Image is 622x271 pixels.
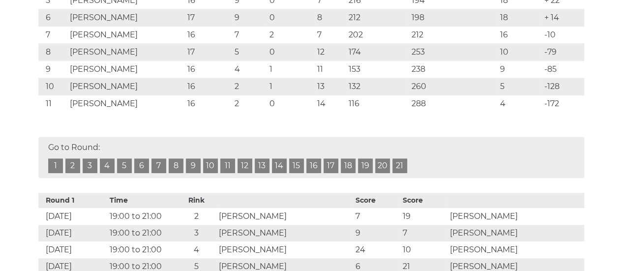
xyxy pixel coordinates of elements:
td: 253 [409,44,497,61]
td: 9 [38,61,68,78]
td: [PERSON_NAME] [216,241,353,258]
td: 24 [353,241,400,258]
th: Rink [177,193,216,208]
td: 1 [267,61,315,78]
td: 7 [353,208,400,225]
th: Time [107,193,177,208]
a: 4 [100,158,115,173]
td: 7 [315,27,346,44]
td: 198 [409,9,497,27]
td: [PERSON_NAME] [447,225,584,241]
td: 12 [315,44,346,61]
a: 12 [237,158,252,173]
td: 10 [38,78,68,95]
td: 5 [232,44,267,61]
td: 16 [498,27,542,44]
td: 11 [38,95,68,113]
div: Go to Round: [38,137,584,178]
td: [PERSON_NAME] [216,225,353,241]
td: 13 [315,78,346,95]
a: 7 [151,158,166,173]
td: [PERSON_NAME] [67,44,184,61]
td: 0 [267,44,315,61]
a: 1 [48,158,63,173]
td: 7 [232,27,267,44]
td: [PERSON_NAME] [67,27,184,44]
a: 15 [289,158,304,173]
a: 20 [375,158,390,173]
td: 0 [267,95,315,113]
td: 288 [409,95,497,113]
th: Round 1 [38,193,108,208]
td: 16 [185,27,233,44]
td: 10 [400,241,447,258]
td: 17 [185,44,233,61]
a: 8 [169,158,183,173]
td: 132 [346,78,409,95]
td: 16 [185,78,233,95]
td: 2 [267,27,315,44]
td: 6 [38,9,68,27]
td: 19:00 to 21:00 [107,241,177,258]
td: [DATE] [38,241,108,258]
td: 9 [353,225,400,241]
td: + 14 [542,9,584,27]
td: 1 [267,78,315,95]
td: 260 [409,78,497,95]
td: [PERSON_NAME] [447,208,584,225]
td: 2 [232,95,267,113]
td: [DATE] [38,208,108,225]
a: 14 [272,158,287,173]
td: [PERSON_NAME] [67,95,184,113]
td: [PERSON_NAME] [67,61,184,78]
td: 19:00 to 21:00 [107,208,177,225]
td: 9 [498,61,542,78]
td: 7 [400,225,447,241]
td: 0 [267,9,315,27]
td: 16 [185,95,233,113]
td: 238 [409,61,497,78]
td: 153 [346,61,409,78]
td: 174 [346,44,409,61]
td: 8 [38,44,68,61]
td: -79 [542,44,584,61]
td: 2 [177,208,216,225]
td: 11 [315,61,346,78]
a: 17 [324,158,338,173]
td: 14 [315,95,346,113]
td: [DATE] [38,225,108,241]
td: -128 [542,78,584,95]
a: 9 [186,158,201,173]
td: 16 [185,61,233,78]
td: 18 [498,9,542,27]
td: -85 [542,61,584,78]
a: 10 [203,158,218,173]
a: 11 [220,158,235,173]
td: 19:00 to 21:00 [107,225,177,241]
td: 7 [38,27,68,44]
a: 5 [117,158,132,173]
a: 2 [65,158,80,173]
td: 2 [232,78,267,95]
td: [PERSON_NAME] [216,208,353,225]
td: -10 [542,27,584,44]
a: 21 [392,158,407,173]
th: Score [400,193,447,208]
td: 5 [498,78,542,95]
td: 116 [346,95,409,113]
td: 4 [232,61,267,78]
td: 212 [409,27,497,44]
td: 212 [346,9,409,27]
td: 17 [185,9,233,27]
td: -172 [542,95,584,113]
td: 8 [315,9,346,27]
a: 6 [134,158,149,173]
td: 202 [346,27,409,44]
a: 13 [255,158,269,173]
th: Score [353,193,400,208]
a: 19 [358,158,373,173]
a: 18 [341,158,355,173]
td: 10 [498,44,542,61]
td: 4 [498,95,542,113]
a: 16 [306,158,321,173]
